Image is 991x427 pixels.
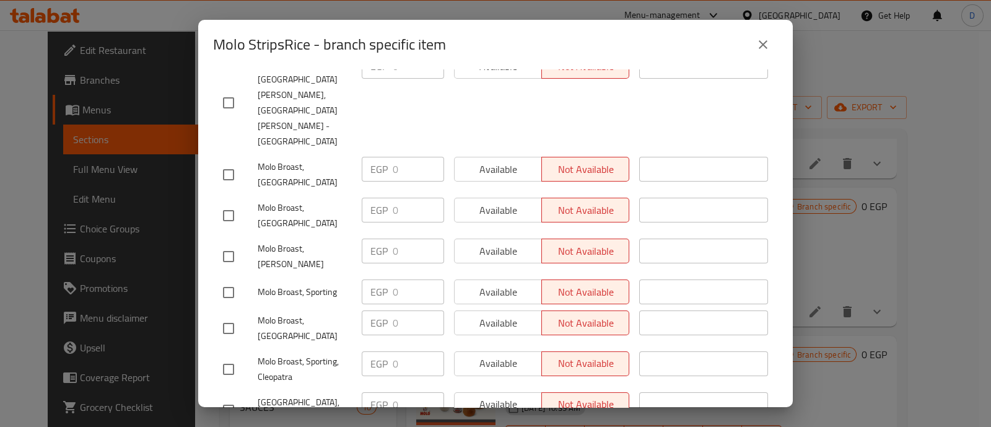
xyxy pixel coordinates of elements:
input: Please enter price [393,351,444,376]
p: EGP [370,203,388,218]
span: Molo Broast, Sporting [258,284,352,300]
span: Molo Broast, [GEOGRAPHIC_DATA] [258,159,352,190]
span: Molo Broast, [GEOGRAPHIC_DATA] [258,200,352,231]
input: Please enter price [393,392,444,417]
span: [GEOGRAPHIC_DATA], [GEOGRAPHIC_DATA] [258,395,352,426]
h2: Molo StripsRice - branch specific item [213,35,446,55]
input: Please enter price [393,198,444,222]
p: EGP [370,315,388,330]
span: Molo Broast, Sporting, Cleopatra [258,354,352,385]
p: EGP [370,59,388,74]
span: Molo Broast, [GEOGRAPHIC_DATA] [258,313,352,344]
input: Please enter price [393,239,444,263]
p: EGP [370,397,388,412]
input: Please enter price [393,280,444,304]
p: EGP [370,284,388,299]
p: EGP [370,244,388,258]
input: Please enter price [393,310,444,335]
p: EGP [370,162,388,177]
p: EGP [370,356,388,371]
span: Molo Broast, [GEOGRAPHIC_DATA][PERSON_NAME], [GEOGRAPHIC_DATA][PERSON_NAME] - [GEOGRAPHIC_DATA] [258,56,352,149]
span: Molo Broast, [PERSON_NAME] [258,241,352,272]
button: close [748,30,778,59]
input: Please enter price [393,157,444,182]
